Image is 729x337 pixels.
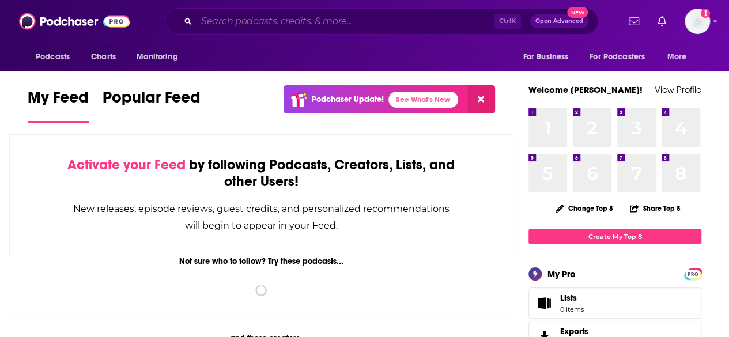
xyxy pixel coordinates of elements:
span: PRO [686,270,700,278]
a: Charts [84,46,123,68]
span: Lists [560,293,577,303]
div: Search podcasts, credits, & more... [165,8,598,35]
span: Charts [91,49,116,65]
button: open menu [659,46,701,68]
button: open menu [515,46,583,68]
span: New [567,7,588,18]
div: My Pro [547,268,576,279]
span: My Feed [28,88,89,114]
span: Logged in as WesBurdett [685,9,710,34]
a: PRO [686,269,700,278]
span: Podcasts [36,49,70,65]
span: Monitoring [137,49,177,65]
span: Lists [532,295,556,311]
a: Show notifications dropdown [653,12,671,31]
img: User Profile [685,9,710,34]
div: New releases, episode reviews, guest credits, and personalized recommendations will begin to appe... [67,200,455,234]
button: open menu [582,46,662,68]
a: Lists [528,287,701,319]
span: More [667,49,687,65]
span: For Podcasters [590,49,645,65]
button: Show profile menu [685,9,710,34]
span: Open Advanced [535,18,583,24]
span: Exports [560,326,588,336]
a: See What's New [388,92,458,108]
button: Change Top 8 [549,201,620,215]
span: Lists [560,293,584,303]
button: Share Top 8 [629,197,681,219]
img: Podchaser - Follow, Share and Rate Podcasts [19,10,130,32]
span: Popular Feed [103,88,201,114]
a: Show notifications dropdown [624,12,644,31]
p: Podchaser Update! [312,94,384,104]
span: Activate your Feed [67,156,186,173]
input: Search podcasts, credits, & more... [197,12,494,31]
a: Create My Top 8 [528,229,701,244]
a: Welcome [PERSON_NAME]! [528,84,643,95]
span: Ctrl K [494,14,521,29]
button: open menu [129,46,192,68]
div: Not sure who to follow? Try these podcasts... [9,256,513,266]
a: View Profile [655,84,701,95]
span: For Business [523,49,568,65]
div: by following Podcasts, Creators, Lists, and other Users! [67,157,455,190]
a: My Feed [28,88,89,123]
svg: Add a profile image [701,9,710,18]
span: 0 items [560,305,584,313]
button: open menu [28,46,85,68]
a: Popular Feed [103,88,201,123]
button: Open AdvancedNew [530,14,588,28]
